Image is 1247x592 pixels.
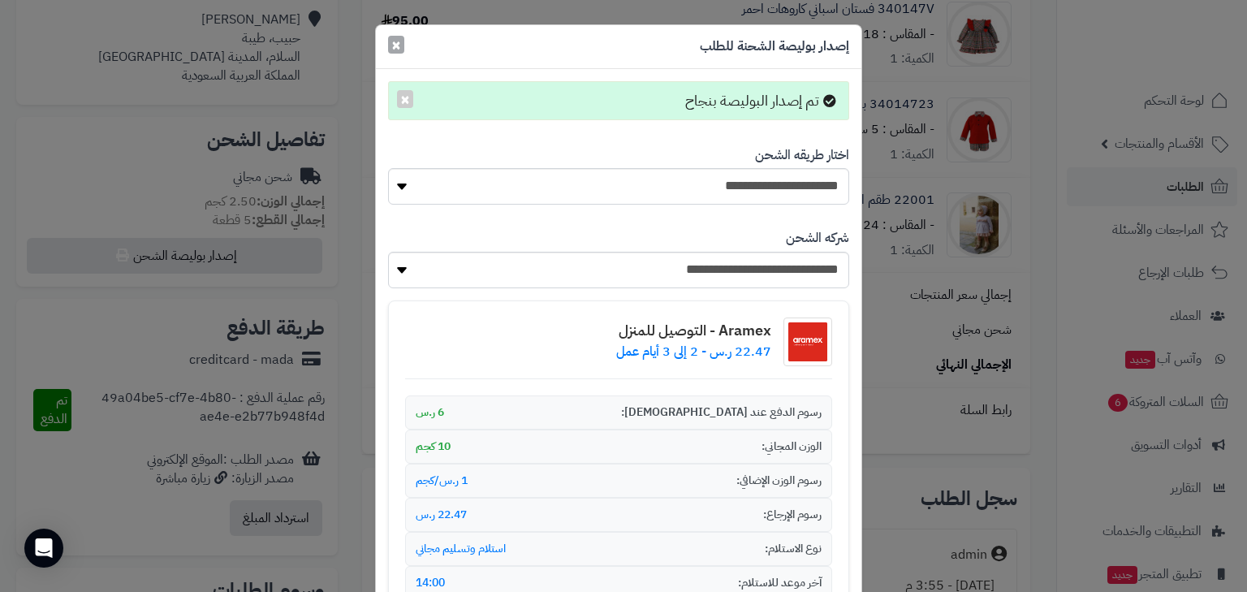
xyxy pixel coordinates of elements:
[416,507,467,523] span: 22.47 ر.س
[763,507,822,523] span: رسوم الإرجاع:
[388,81,849,120] div: تم إصدار البوليصة بنجاح
[762,439,822,455] span: الوزن المجاني:
[416,404,444,421] span: 6 ر.س
[755,146,849,165] label: اختار طريقه الشحن
[738,575,822,591] span: آخر موعد للاستلام:
[786,229,849,248] label: شركه الشحن
[700,37,849,56] h5: إصدار بوليصة الشحنة للطلب
[416,439,451,455] span: 10 كجم
[621,404,822,421] span: رسوم الدفع عند [DEMOGRAPHIC_DATA]:
[391,32,401,57] span: ×
[783,318,832,366] img: شعار شركة الشحن
[616,322,771,339] h4: Aramex - التوصيل للمنزل
[616,343,771,361] p: 22.47 ر.س - 2 إلى 3 أيام عمل
[416,575,445,591] span: 14:00
[397,90,413,108] button: ×
[736,473,822,489] span: رسوم الوزن الإضافي:
[416,541,506,557] span: استلام وتسليم مجاني
[388,36,404,54] button: Close
[765,541,822,557] span: نوع الاستلام:
[24,529,63,568] div: Open Intercom Messenger
[416,473,468,489] span: 1 ر.س/كجم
